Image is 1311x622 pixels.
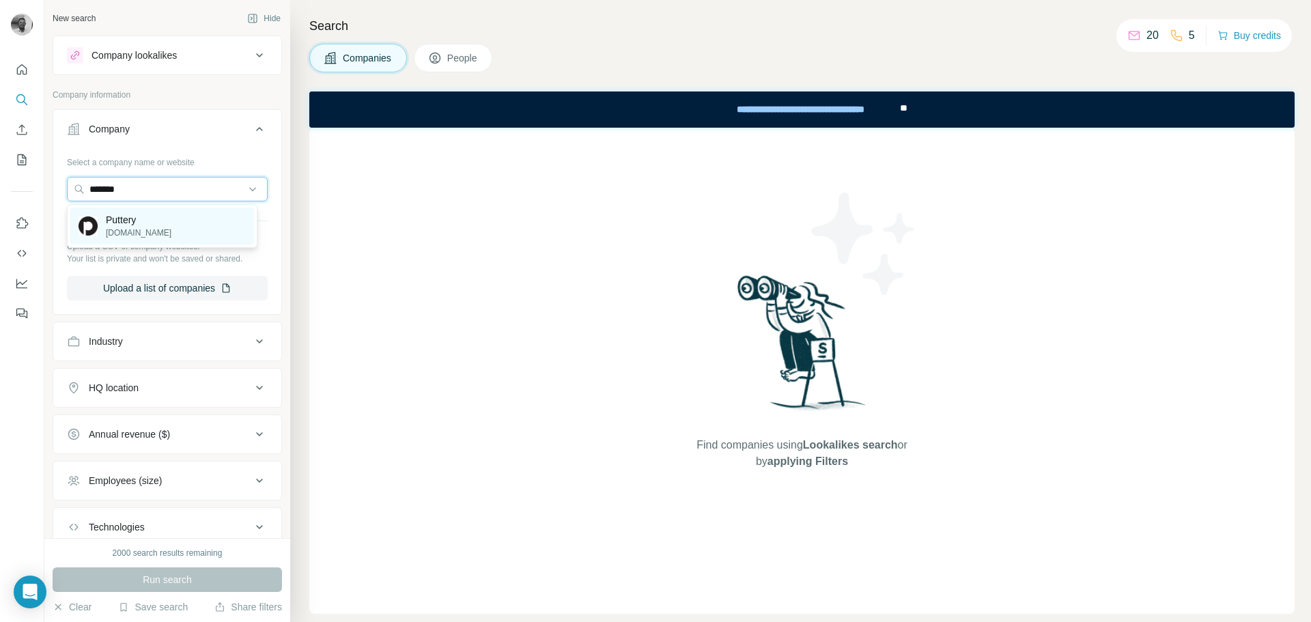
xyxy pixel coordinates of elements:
[91,48,177,62] div: Company lookalikes
[309,16,1295,36] h4: Search
[11,241,33,266] button: Use Surfe API
[214,600,282,614] button: Share filters
[53,113,281,151] button: Company
[11,301,33,326] button: Feedback
[1217,26,1281,45] button: Buy credits
[118,600,188,614] button: Save search
[11,87,33,112] button: Search
[309,91,1295,128] iframe: Banner
[802,182,925,305] img: Surfe Illustration - Stars
[53,464,281,497] button: Employees (size)
[14,576,46,608] div: Open Intercom Messenger
[67,253,268,265] p: Your list is private and won't be saved or shared.
[67,276,268,300] button: Upload a list of companies
[53,12,96,25] div: New search
[89,381,139,395] div: HQ location
[53,511,281,543] button: Technologies
[447,51,479,65] span: People
[11,57,33,82] button: Quick start
[89,122,130,136] div: Company
[106,227,171,239] p: [DOMAIN_NAME]
[53,600,91,614] button: Clear
[238,8,290,29] button: Hide
[53,325,281,358] button: Industry
[11,211,33,236] button: Use Surfe on LinkedIn
[1189,27,1195,44] p: 5
[113,547,223,559] div: 2000 search results remaining
[89,427,170,441] div: Annual revenue ($)
[1146,27,1159,44] p: 20
[67,151,268,169] div: Select a company name or website
[106,213,171,227] p: Puttery
[89,520,145,534] div: Technologies
[692,437,911,470] span: Find companies using or by
[89,474,162,487] div: Employees (size)
[79,216,98,236] img: Puttery
[803,439,898,451] span: Lookalikes search
[343,51,393,65] span: Companies
[11,147,33,172] button: My lists
[53,371,281,404] button: HQ location
[731,272,873,424] img: Surfe Illustration - Woman searching with binoculars
[11,14,33,36] img: Avatar
[89,335,123,348] div: Industry
[767,455,848,467] span: applying Filters
[11,271,33,296] button: Dashboard
[53,89,282,101] p: Company information
[53,418,281,451] button: Annual revenue ($)
[11,117,33,142] button: Enrich CSV
[53,39,281,72] button: Company lookalikes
